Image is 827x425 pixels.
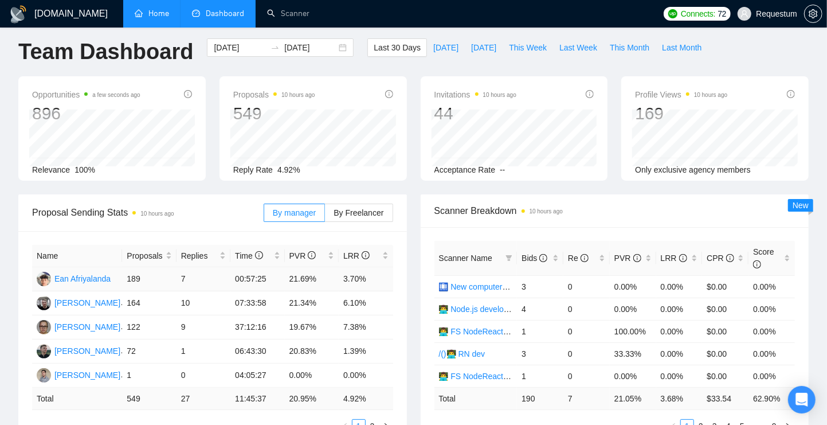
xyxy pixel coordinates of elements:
[586,90,594,98] span: info-circle
[753,247,774,269] span: Score
[500,165,505,174] span: --
[54,272,111,285] div: Ean Afriyalanda
[465,38,503,57] button: [DATE]
[439,372,537,381] a: 👨‍💻 FS NodeReact Logistics
[181,249,217,262] span: Replies
[54,321,120,333] div: [PERSON_NAME]
[214,41,266,54] input: Start date
[748,320,795,342] td: 0.00%
[434,88,516,102] span: Invitations
[230,340,284,364] td: 06:43:30
[9,5,28,24] img: logo
[230,364,284,388] td: 04:05:27
[610,41,649,54] span: This Month
[230,388,284,410] td: 11:45:37
[787,90,795,98] span: info-circle
[635,88,727,102] span: Profile Views
[633,254,641,262] span: info-circle
[517,387,563,410] td: 190
[471,41,496,54] span: [DATE]
[748,365,795,387] td: 0.00%
[334,208,383,217] span: By Freelancer
[656,298,703,320] td: 0.00%
[271,43,280,52] span: to
[503,249,515,267] span: filter
[235,251,262,260] span: Time
[192,9,200,17] span: dashboard
[284,41,336,54] input: End date
[32,205,264,220] span: Proposal Sending Stats
[177,245,230,267] th: Replies
[37,272,51,286] img: EA
[32,245,122,267] th: Name
[434,165,496,174] span: Acceptance Rate
[662,41,701,54] span: Last Month
[517,365,563,387] td: 1
[37,320,51,334] img: IK
[54,297,120,309] div: [PERSON_NAME]
[563,298,610,320] td: 0
[517,275,563,298] td: 3
[748,342,795,365] td: 0.00%
[439,327,584,336] a: 👨‍💻 FS NodeReact PropTech+CRM+ERP
[339,267,393,291] td: 3.70%
[233,165,273,174] span: Reply Rate
[614,254,641,263] span: PVR
[483,92,516,98] time: 10 hours ago
[177,291,230,315] td: 10
[37,344,51,358] img: AS
[581,254,589,262] span: info-circle
[517,320,563,342] td: 1
[285,267,339,291] td: 21.69%
[285,388,339,410] td: 20.95 %
[122,388,176,410] td: 549
[285,291,339,315] td: 21.34%
[367,38,427,57] button: Last 30 Days
[362,251,370,259] span: info-circle
[656,365,703,387] td: 0.00%
[610,298,656,320] td: 0.00%
[37,368,51,383] img: BK
[539,254,547,262] span: info-circle
[748,275,795,298] td: 0.00%
[505,255,512,262] span: filter
[230,315,284,340] td: 37:12:16
[433,41,458,54] span: [DATE]
[206,9,244,18] span: Dashboard
[702,275,748,298] td: $0.00
[339,291,393,315] td: 6.10%
[702,298,748,320] td: $0.00
[702,342,748,365] td: $0.00
[434,103,516,124] div: 44
[679,254,687,262] span: info-circle
[339,388,393,410] td: 4.92 %
[681,7,715,20] span: Connects:
[610,365,656,387] td: 0.00%
[32,388,122,410] td: Total
[668,9,677,18] img: upwork-logo.png
[308,251,316,259] span: info-circle
[439,282,562,291] a: 🛄 New computer vision B $ range
[563,342,610,365] td: 0
[285,340,339,364] td: 20.83%
[439,349,485,358] a: /()👨‍💻 RN dev
[32,165,70,174] span: Relevance
[122,291,176,315] td: 164
[610,342,656,365] td: 33.33%
[230,267,284,291] td: 00:57:25
[122,340,176,364] td: 72
[37,274,111,283] a: EAEan Afriyalanda
[707,254,734,263] span: CPR
[788,386,816,414] div: Open Intercom Messenger
[177,267,230,291] td: 7
[177,364,230,388] td: 0
[37,370,120,379] a: BK[PERSON_NAME]
[805,9,822,18] span: setting
[184,90,192,98] span: info-circle
[804,5,822,23] button: setting
[656,342,703,365] td: 0.00%
[54,369,120,381] div: [PERSON_NAME]
[563,365,610,387] td: 0
[793,201,809,210] span: New
[339,364,393,388] td: 0.00%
